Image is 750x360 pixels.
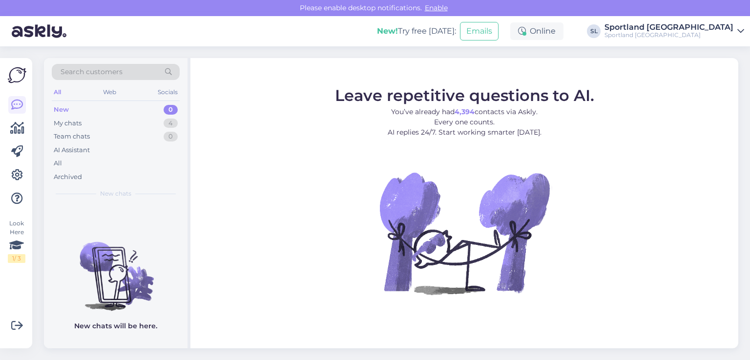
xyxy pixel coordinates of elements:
div: All [52,86,63,99]
span: Leave repetitive questions to AI. [335,85,594,104]
div: SL [587,24,601,38]
div: AI Assistant [54,145,90,155]
b: 4,394 [455,107,475,116]
div: Online [510,22,563,40]
img: Askly Logo [8,66,26,84]
div: 1 / 3 [8,254,25,263]
div: New [54,105,69,115]
div: 0 [164,105,178,115]
span: New chats [100,189,131,198]
div: Sportland [GEOGRAPHIC_DATA] [604,31,733,39]
p: New chats will be here. [74,321,157,331]
div: Look Here [8,219,25,263]
span: Search customers [61,67,123,77]
p: You’ve already had contacts via Askly. Every one counts. AI replies 24/7. Start working smarter [... [335,106,594,137]
button: Emails [460,22,499,40]
div: Socials [156,86,180,99]
img: No Chat active [376,145,552,320]
div: 4 [164,119,178,128]
span: Enable [422,3,451,12]
div: Team chats [54,132,90,141]
div: Web [101,86,118,99]
b: New! [377,26,398,36]
div: Sportland [GEOGRAPHIC_DATA] [604,23,733,31]
img: No chats [44,224,187,312]
a: Sportland [GEOGRAPHIC_DATA]Sportland [GEOGRAPHIC_DATA] [604,23,744,39]
div: All [54,159,62,168]
div: My chats [54,119,82,128]
div: 0 [164,132,178,141]
div: Try free [DATE]: [377,25,456,37]
div: Archived [54,172,82,182]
